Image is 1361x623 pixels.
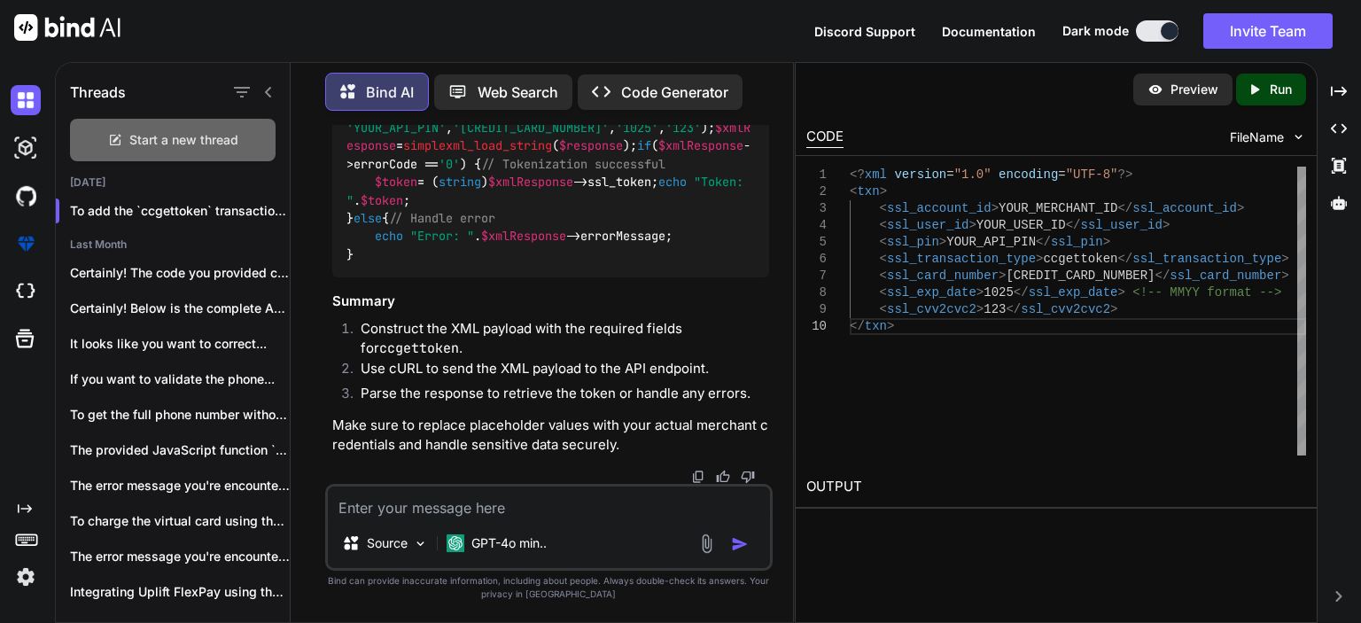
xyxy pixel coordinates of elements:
[11,181,41,211] img: githubDark
[11,562,41,592] img: settings
[1147,82,1163,97] img: preview
[478,82,558,103] p: Web Search
[70,82,126,103] h1: Threads
[366,82,414,103] p: Bind AI
[691,470,705,484] img: copy
[488,174,573,190] span: $xmlResponse
[880,252,887,266] span: <
[1291,129,1306,144] img: chevron down
[806,167,827,183] div: 1
[1237,201,1244,215] span: >
[375,174,417,190] span: $token
[346,319,769,359] li: Construct the XML payload with the required fields for .
[1170,269,1281,283] span: ssl_card_number
[1036,235,1051,249] span: </
[887,252,1036,266] span: ssl_transaction_type
[621,82,728,103] p: Code Generator
[379,339,459,357] code: ccgettoken
[969,218,976,232] span: >
[325,574,773,601] p: Bind can provide inaccurate information, including about people. Always double-check its answers....
[887,269,999,283] span: ssl_card_number
[946,167,953,182] span: =
[637,138,651,154] span: if
[696,533,717,554] img: attachment
[999,269,1006,283] span: >
[413,536,428,551] img: Pick Models
[559,138,623,154] span: $response
[1118,201,1133,215] span: </
[70,264,290,282] p: Certainly! The code you provided can be...
[346,359,769,384] li: Use cURL to send the XML payload to the API endpoint.
[976,285,984,300] span: >
[439,174,481,190] span: string
[70,548,290,565] p: The error message you're encountering, `Uncaught TypeError:...
[954,167,992,182] span: "1.0"
[865,319,887,333] span: txn
[887,201,992,215] span: ssl_account_id
[806,284,827,301] div: 8
[658,138,743,154] span: $xmlResponse
[70,300,290,317] p: Certainly! Below is the complete AJAX code...
[880,269,887,283] span: <
[129,131,238,149] span: Start a new thread
[942,24,1036,39] span: Documentation
[389,210,495,226] span: // Handle error
[367,534,408,552] p: Source
[1118,252,1133,266] span: </
[1036,252,1043,266] span: >
[880,184,887,199] span: >
[806,318,827,335] div: 10
[70,406,290,424] p: To get the full phone number without...
[806,251,827,268] div: 6
[410,229,474,245] span: "Error: "
[1132,285,1281,300] span: <!-- MMYY format -->
[346,174,750,207] span: "Token: "
[942,22,1036,41] button: Documentation
[806,183,827,200] div: 2
[887,235,939,249] span: ssl_pin
[1029,285,1118,300] span: ssl_exp_date
[865,167,887,182] span: xml
[887,319,894,333] span: >
[741,470,755,484] img: dislike
[976,218,1066,232] span: YOUR_USER_ID
[880,218,887,232] span: <
[1044,252,1118,266] span: ccgettoken
[984,285,1014,300] span: 1025
[471,534,547,552] p: GPT-4o min..
[1103,235,1110,249] span: >
[481,229,566,245] span: $xmlResponse
[999,201,1117,215] span: YOUR_MERCHANT_ID
[880,285,887,300] span: <
[11,133,41,163] img: darkAi-studio
[56,175,290,190] h2: [DATE]
[1163,218,1170,232] span: >
[70,370,290,388] p: If you want to validate the phone...
[992,201,999,215] span: >
[1132,252,1281,266] span: ssl_transaction_type
[1066,218,1081,232] span: </
[939,235,946,249] span: >
[346,384,769,409] li: Parse the response to retrieve the token or handle any errors.
[354,210,382,226] span: else
[850,319,865,333] span: </
[1110,302,1117,316] span: >
[984,302,1006,316] span: 123
[1132,201,1237,215] span: ssl_account_id
[999,167,1058,182] span: encoding
[1270,81,1292,98] p: Run
[1007,269,1155,283] span: [CREDIT_CARD_NUMBER]
[850,167,865,182] span: <?
[1058,167,1065,182] span: =
[895,167,947,182] span: version
[70,477,290,495] p: The error message you're encountering indicates two...
[1230,128,1284,146] span: FileName
[814,24,915,39] span: Discord Support
[806,217,827,234] div: 4
[887,285,976,300] span: ssl_exp_date
[857,184,879,199] span: txn
[481,156,665,172] span: // Tokenization successful
[70,441,290,459] p: The provided JavaScript function `myOnChangeCallback` is designed...
[70,512,290,530] p: To charge the virtual card using the...
[1051,235,1103,249] span: ssl_pin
